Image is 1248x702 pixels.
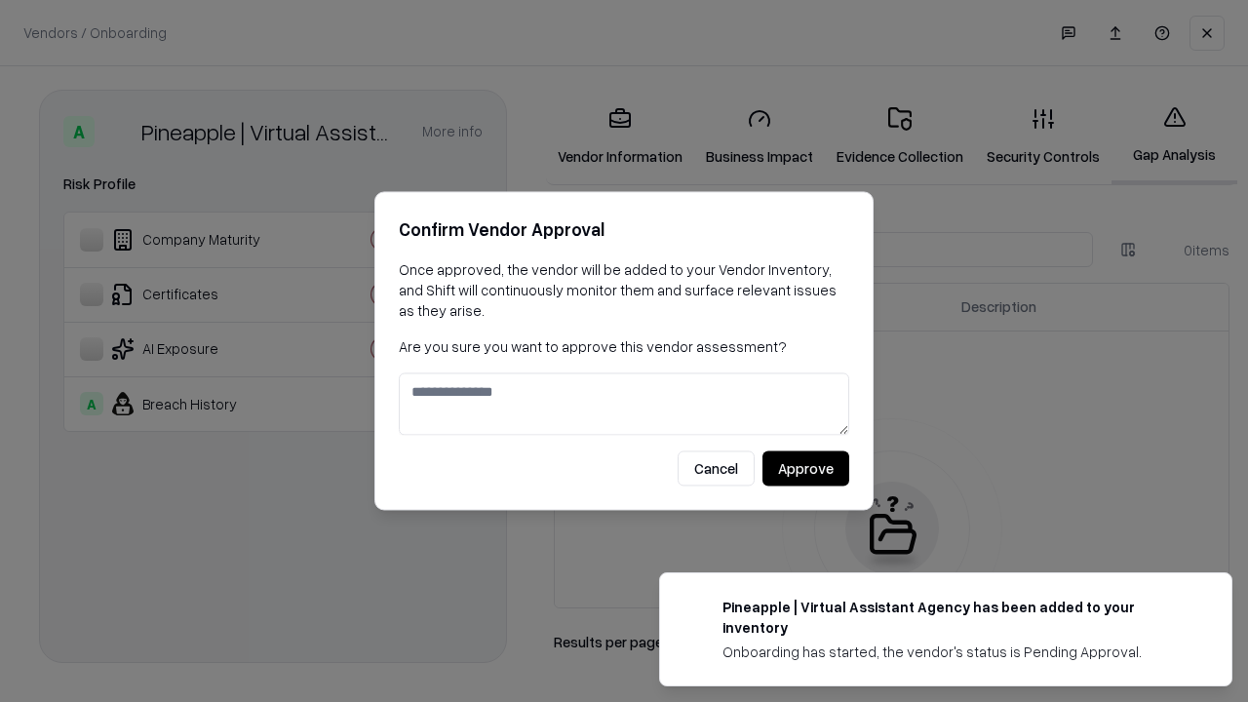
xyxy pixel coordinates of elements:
p: Once approved, the vendor will be added to your Vendor Inventory, and Shift will continuously mon... [399,259,849,321]
h2: Confirm Vendor Approval [399,215,849,244]
img: trypineapple.com [683,597,707,620]
div: Pineapple | Virtual Assistant Agency has been added to your inventory [722,597,1185,638]
button: Approve [762,451,849,487]
button: Cancel [678,451,755,487]
div: Onboarding has started, the vendor's status is Pending Approval. [722,642,1185,662]
p: Are you sure you want to approve this vendor assessment? [399,336,849,357]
